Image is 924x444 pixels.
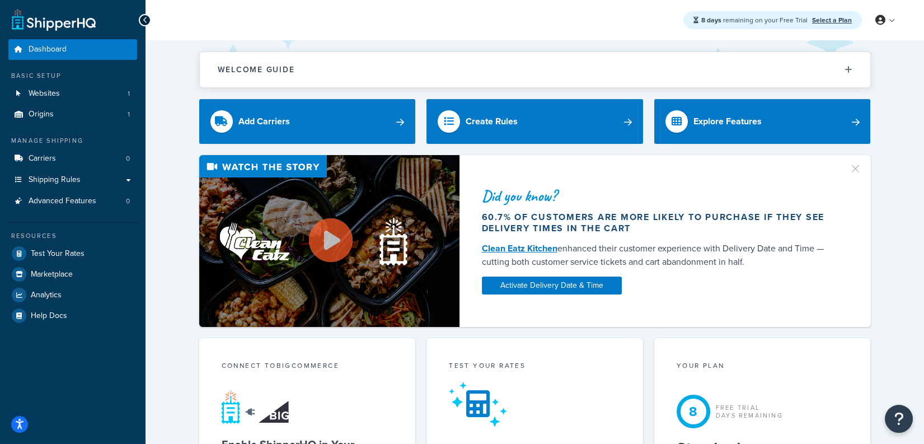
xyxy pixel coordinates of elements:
div: Free Trial Days Remaining [716,404,783,419]
div: 8 [677,395,710,428]
a: Learn More [81,120,143,141]
a: Dashboard [8,39,137,60]
span: Powered by DHL eCommerce [40,54,185,71]
div: Did you know? [482,188,836,204]
span: Origins [29,110,54,119]
span: 1 [128,110,130,119]
div: Basic Setup [8,71,137,81]
div: 60.7% of customers are more likely to purchase if they see delivery times in the cart [482,212,836,234]
li: Origins [8,104,137,125]
button: Welcome Guide [200,52,870,87]
div: Explore Features [693,114,762,129]
span: Shipping Rules [29,175,81,185]
a: Activate Delivery Date & Time [482,277,622,295]
a: Carriers0 [8,148,137,169]
span: Test Your Rates [31,249,85,259]
div: Test your rates [449,361,621,373]
a: Create Rules [426,99,643,144]
span: Advanced Features [29,197,96,206]
h2: Welcome Guide [218,66,295,74]
a: Origins1 [8,104,137,125]
div: Resources [8,231,137,241]
span: remaining on your Free Trial [701,15,809,25]
img: Video thumbnail [199,155,459,327]
div: Create Rules [466,114,518,129]
a: Add Carriers [199,99,416,144]
strong: 8 days [701,15,721,25]
img: connect-shq-bc-71769feb.svg [222,390,292,424]
a: Shipping Rules [8,170,137,190]
a: Select a Plan [812,15,852,25]
button: Open Resource Center [885,405,913,433]
span: Calculate and collect duties and taxes at checkout. Works with any carrier. [33,84,191,108]
a: Test Your Rates [8,244,137,264]
div: Manage Shipping [8,136,137,146]
span: Websites [29,89,60,99]
span: 0 [126,197,130,206]
span: 1 [128,89,130,99]
a: Websites1 [8,83,137,104]
div: Add Carriers [238,114,290,129]
div: Connect to BigCommerce [222,361,393,373]
span: Dashboard [29,45,67,54]
a: Explore Features [654,99,871,144]
div: enhanced their customer experience with Delivery Date and Time — cutting both customer service ti... [482,242,836,269]
span: Duties & Taxes Feature [32,31,192,53]
a: Advanced Features0 [8,191,137,212]
span: Carriers [29,154,56,163]
li: Carriers [8,148,137,169]
li: Advanced Features [8,191,137,212]
span: 0 [126,154,130,163]
a: Clean Eatz Kitchen [482,242,557,255]
li: Websites [8,83,137,104]
div: Your Plan [677,361,848,373]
